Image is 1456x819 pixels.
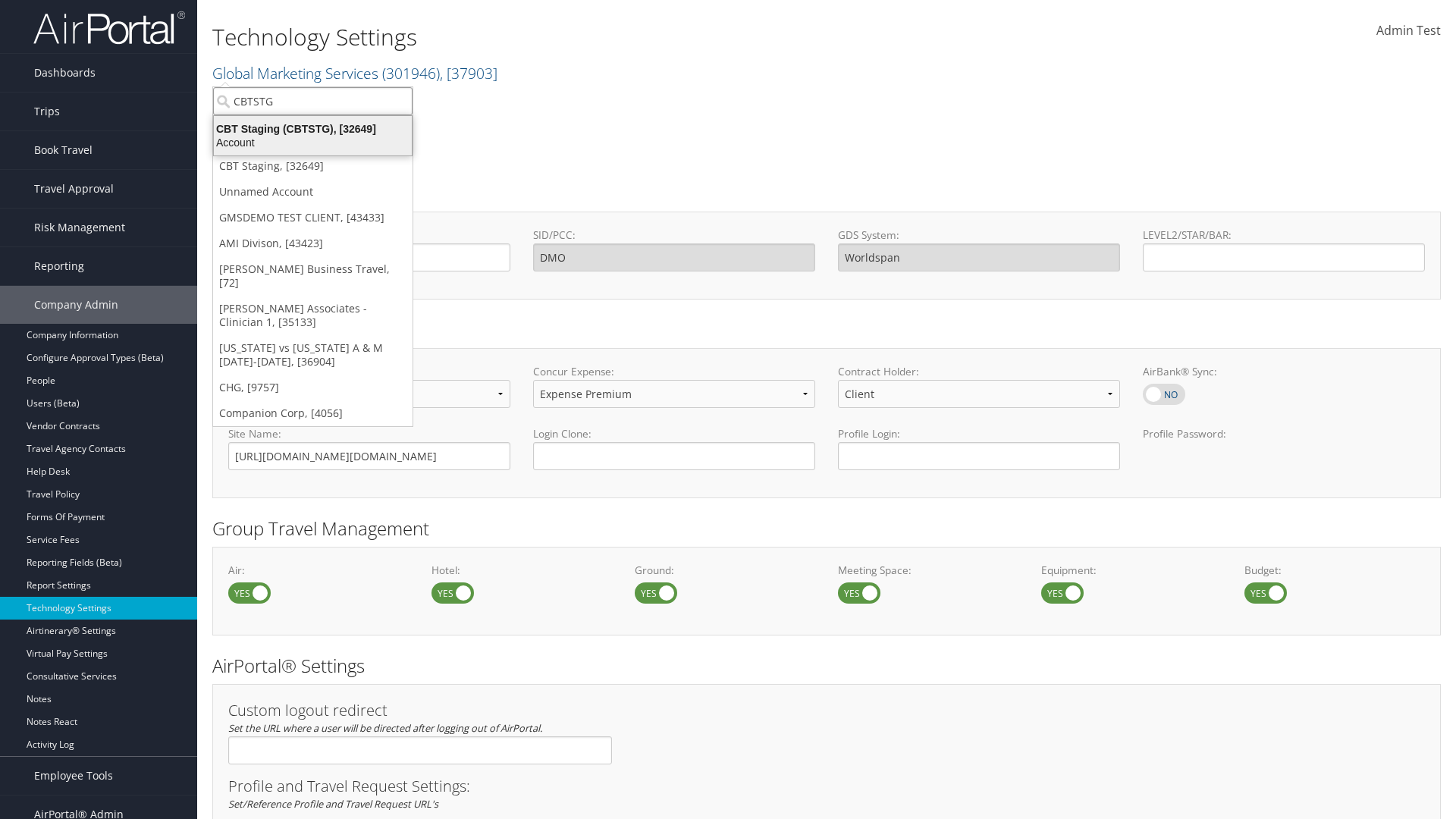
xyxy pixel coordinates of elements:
[212,21,1031,53] h1: Technology Settings
[34,209,125,246] span: Risk Management
[34,247,84,285] span: Reporting
[205,136,421,149] div: Account
[213,256,413,296] a: [PERSON_NAME] Business Travel, [72]
[635,563,815,578] label: Ground:
[213,400,413,426] a: Companion Corp, [4056]
[34,170,114,208] span: Travel Approval
[212,63,497,83] a: Global Marketing Services
[213,375,413,400] a: CHG, [9757]
[431,563,612,578] label: Hotel:
[34,131,93,169] span: Book Travel
[213,335,413,375] a: [US_STATE] vs [US_STATE] A & M [DATE]-[DATE], [36904]
[1143,364,1425,379] label: AirBank® Sync:
[1143,426,1425,469] label: Profile Password:
[228,797,438,811] em: Set/Reference Profile and Travel Request URL's
[1244,563,1425,578] label: Budget:
[440,63,497,83] span: , [ 37903 ]
[838,426,1120,469] label: Profile Login:
[213,153,413,179] a: CBT Staging, [32649]
[212,516,1441,541] h2: Group Travel Management
[213,296,413,335] a: [PERSON_NAME] Associates - Clinician 1, [35133]
[533,426,815,441] label: Login Clone:
[34,93,60,130] span: Trips
[838,563,1018,578] label: Meeting Space:
[533,227,815,243] label: SID/PCC:
[228,426,510,441] label: Site Name:
[213,205,413,231] a: GMSDEMO TEST CLIENT, [43433]
[212,653,1441,679] h2: AirPortal® Settings
[1143,227,1425,243] label: LEVEL2/STAR/BAR:
[382,63,440,83] span: ( 301946 )
[228,703,612,718] h3: Custom logout redirect
[1376,22,1441,39] span: Admin Test
[212,317,1441,343] h2: Online Booking Tool
[1376,8,1441,55] a: Admin Test
[213,179,413,205] a: Unnamed Account
[213,231,413,256] a: AMI Divison, [43423]
[34,286,118,324] span: Company Admin
[533,364,815,379] label: Concur Expense:
[228,563,409,578] label: Air:
[205,122,421,136] div: CBT Staging (CBTSTG), [32649]
[1041,563,1222,578] label: Equipment:
[33,10,185,45] img: airportal-logo.png
[34,757,113,795] span: Employee Tools
[228,779,1425,794] h3: Profile and Travel Request Settings:
[212,180,1429,206] h2: GDS
[838,364,1120,379] label: Contract Holder:
[838,442,1120,470] input: Profile Login:
[213,87,413,115] input: Search Accounts
[1143,384,1185,405] label: AirBank® Sync
[228,721,542,735] em: Set the URL where a user will be directed after logging out of AirPortal.
[838,227,1120,243] label: GDS System:
[34,54,96,92] span: Dashboards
